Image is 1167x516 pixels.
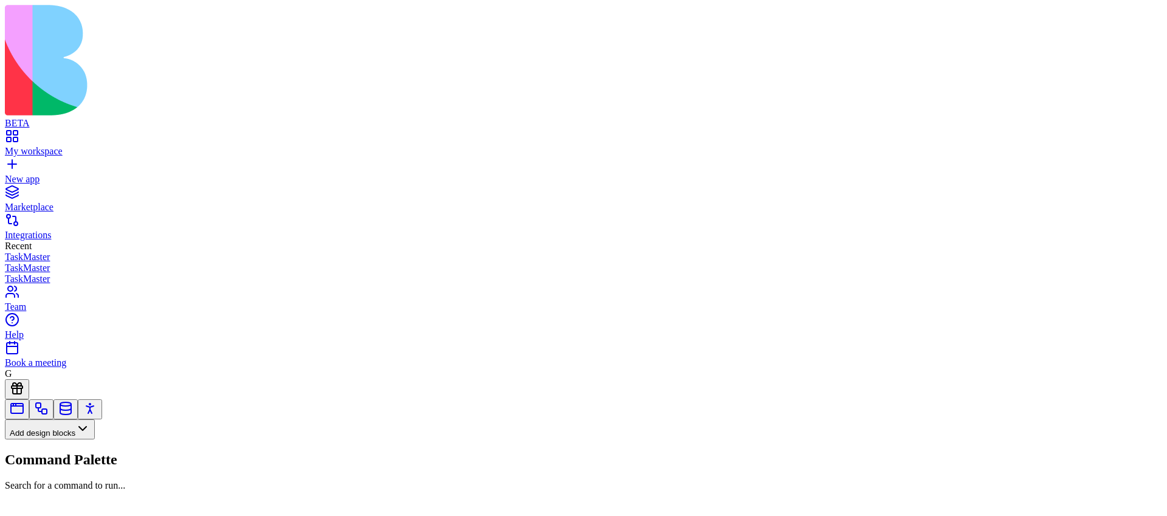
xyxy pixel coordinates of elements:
div: Integrations [5,230,1162,241]
a: Marketplace [5,191,1162,213]
div: My workspace [5,146,1162,157]
a: BETA [5,107,1162,129]
a: My workspace [5,135,1162,157]
a: Help [5,318,1162,340]
div: Marketplace [5,202,1162,213]
a: New app [5,163,1162,185]
div: Book a meeting [5,357,1162,368]
a: TaskMaster [5,263,1162,273]
div: New app [5,174,1162,185]
a: TaskMaster [5,252,1162,263]
span: G [5,368,12,379]
h2: Command Palette [5,452,1162,468]
p: Search for a command to run... [5,480,1162,491]
button: Add design blocks [5,419,95,439]
div: Team [5,301,1162,312]
div: Help [5,329,1162,340]
a: Book a meeting [5,346,1162,368]
div: BETA [5,118,1162,129]
a: Integrations [5,219,1162,241]
img: logo [5,5,494,115]
span: Recent [5,241,32,251]
a: Team [5,291,1162,312]
a: TaskMaster [5,273,1162,284]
